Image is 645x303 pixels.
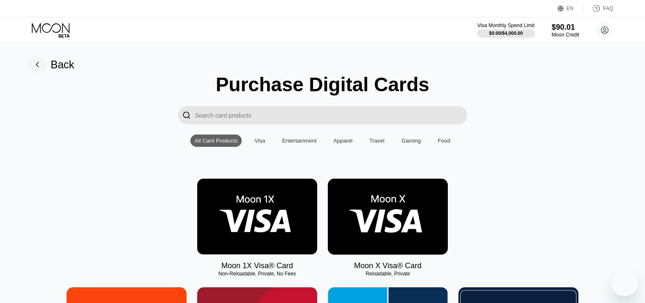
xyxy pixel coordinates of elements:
[182,110,191,120] div: 
[584,4,613,13] div: FAQ
[552,32,579,38] div: Moon Credit
[178,106,195,124] div: 
[603,6,613,11] div: FAQ
[567,6,574,11] div: EN
[365,135,389,147] div: Travel
[197,271,317,277] div: Non-Reloadable, Private, No Fees
[51,59,75,71] div: Back
[438,137,450,144] div: Food
[489,31,523,36] div: $0.00 / $4,000.00
[250,135,269,147] div: Visa
[611,269,638,296] iframe: Button to launch messaging window
[190,135,242,147] div: All Card Products
[397,135,425,147] div: Gaming
[329,135,357,147] div: Apparel
[333,137,352,144] div: Apparel
[477,22,534,28] div: Visa Monthly Spend Limit
[29,56,75,73] div: Back
[278,135,321,147] div: Entertainment
[328,271,448,277] div: Reloadable, Private
[477,22,534,38] div: Visa Monthly Spend Limit$0.00/$4,000.00
[254,137,265,144] div: Visa
[552,23,579,38] div: $90.01Moon Credit
[558,4,584,13] div: EN
[402,137,421,144] div: Gaming
[195,137,237,144] div: All Card Products
[195,106,467,124] input: Search card products
[369,137,385,144] div: Travel
[216,73,430,96] div: Purchase Digital Cards
[552,23,579,32] div: $90.01
[354,261,422,270] div: Moon X Visa® Card
[433,135,455,147] div: Food
[282,137,316,144] div: Entertainment
[221,261,293,270] div: Moon 1X Visa® Card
